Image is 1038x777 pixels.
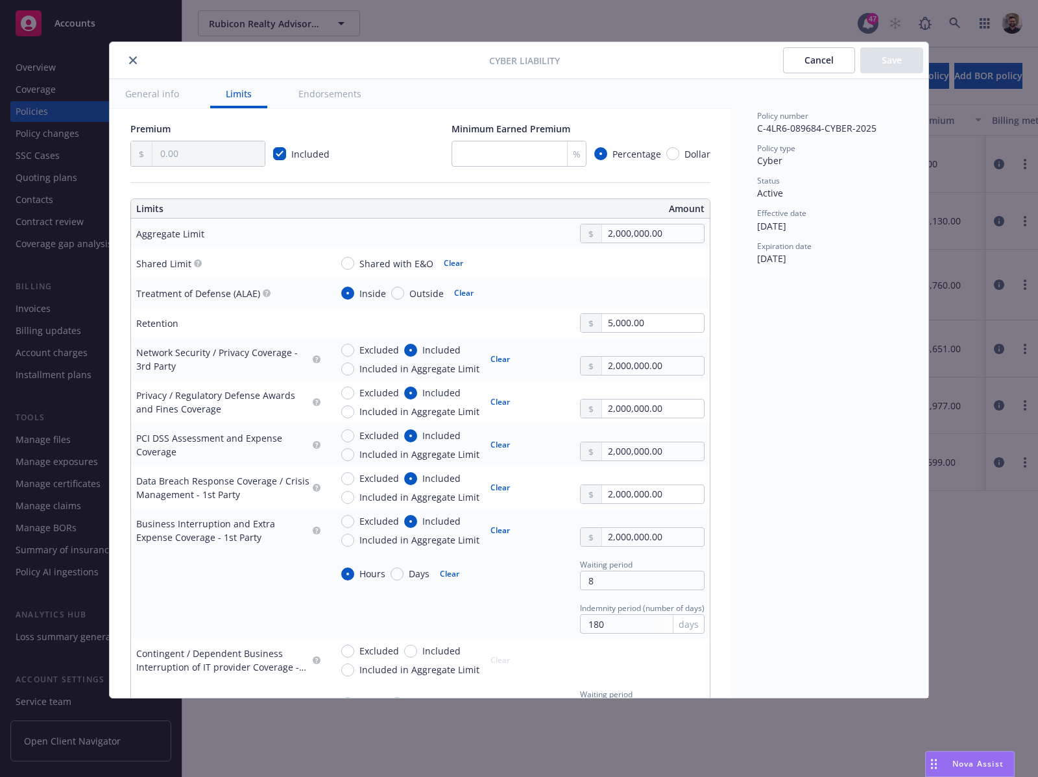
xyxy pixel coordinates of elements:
[341,448,354,461] input: Included in Aggregate Limit
[359,257,433,270] span: Shared with E&O
[341,663,354,676] input: Included in Aggregate Limit
[602,314,704,332] input: 0.00
[341,287,354,300] input: Inside
[602,485,704,503] input: 0.00
[341,363,354,376] input: Included in Aggregate Limit
[359,429,399,442] span: Excluded
[359,448,479,461] span: Included in Aggregate Limit
[594,147,607,160] input: Percentage
[110,79,195,108] button: General info
[359,490,479,504] span: Included in Aggregate Limit
[136,474,310,501] div: Data Breach Response Coverage / Crisis Management - 1st Party
[210,79,267,108] button: Limits
[602,224,704,243] input: 0.00
[359,663,479,676] span: Included in Aggregate Limit
[341,568,354,580] input: Hours
[679,617,699,631] span: days
[341,257,354,270] input: Shared with E&O
[602,442,704,460] input: 0.00
[422,343,461,357] span: Included
[426,199,710,219] th: Amount
[136,388,310,416] div: Privacy / Regulatory Defense Awards and Fines Coverage
[152,141,265,166] input: 0.00
[359,697,385,710] span: Hours
[131,199,363,219] th: Limits
[580,603,705,614] span: Indemnity period (number of days)
[404,472,417,485] input: Included
[125,53,141,68] button: close
[341,472,354,485] input: Excluded
[757,154,782,167] span: Cyber
[409,287,444,300] span: Outside
[291,148,330,160] span: Included
[359,386,399,400] span: Excluded
[136,227,204,241] div: Aggregate Limit
[483,436,518,454] button: Clear
[283,79,377,108] button: Endorsements
[359,644,399,658] span: Excluded
[359,514,399,528] span: Excluded
[341,405,354,418] input: Included in Aggregate Limit
[404,515,417,528] input: Included
[359,343,399,357] span: Excluded
[926,752,942,776] div: Drag to move
[409,567,429,580] span: Days
[341,697,354,710] input: Hours
[391,697,404,710] input: Days
[952,758,1004,769] span: Nova Assist
[432,565,467,583] button: Clear
[130,123,171,135] span: Premium
[359,287,386,300] span: Inside
[422,514,461,528] span: Included
[612,147,661,161] span: Percentage
[359,472,399,485] span: Excluded
[422,472,461,485] span: Included
[757,241,812,252] span: Expiration date
[136,431,310,459] div: PCI DSS Assessment and Expense Coverage
[483,393,518,411] button: Clear
[483,479,518,497] button: Clear
[136,317,178,330] div: Retention
[404,344,417,357] input: Included
[136,257,191,270] div: Shared Limit
[391,287,404,300] input: Outside
[602,528,704,546] input: 0.00
[757,110,808,121] span: Policy number
[666,147,679,160] input: Dollar
[136,647,310,674] div: Contingent / Dependent Business Interruption of IT provider Coverage - 1st Party
[580,559,633,570] span: Waiting period
[359,405,479,418] span: Included in Aggregate Limit
[446,284,481,302] button: Clear
[783,47,855,73] button: Cancel
[404,429,417,442] input: Included
[341,344,354,357] input: Excluded
[341,515,354,528] input: Excluded
[136,287,260,300] div: Treatment of Defense (ALAE)
[359,362,479,376] span: Included in Aggregate Limit
[136,346,310,373] div: Network Security / Privacy Coverage - 3rd Party
[359,533,479,547] span: Included in Aggregate Limit
[757,122,876,134] span: C-4LR6-089684-CYBER-2025
[757,187,783,199] span: Active
[757,220,786,232] span: [DATE]
[757,252,786,265] span: [DATE]
[489,54,560,67] span: Cyber Liability
[341,645,354,658] input: Excluded
[757,208,806,219] span: Effective date
[136,517,310,544] div: Business Interruption and Extra Expense Coverage - 1st Party
[341,387,354,400] input: Excluded
[422,386,461,400] span: Included
[341,429,354,442] input: Excluded
[757,143,795,154] span: Policy type
[580,689,633,700] span: Waiting period
[359,567,385,580] span: Hours
[452,123,570,135] span: Minimum Earned Premium
[483,521,518,540] button: Clear
[341,534,354,547] input: Included in Aggregate Limit
[404,387,417,400] input: Included
[422,429,461,442] span: Included
[409,697,429,710] span: Days
[436,254,471,272] button: Clear
[483,350,518,368] button: Clear
[341,491,354,504] input: Included in Aggregate Limit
